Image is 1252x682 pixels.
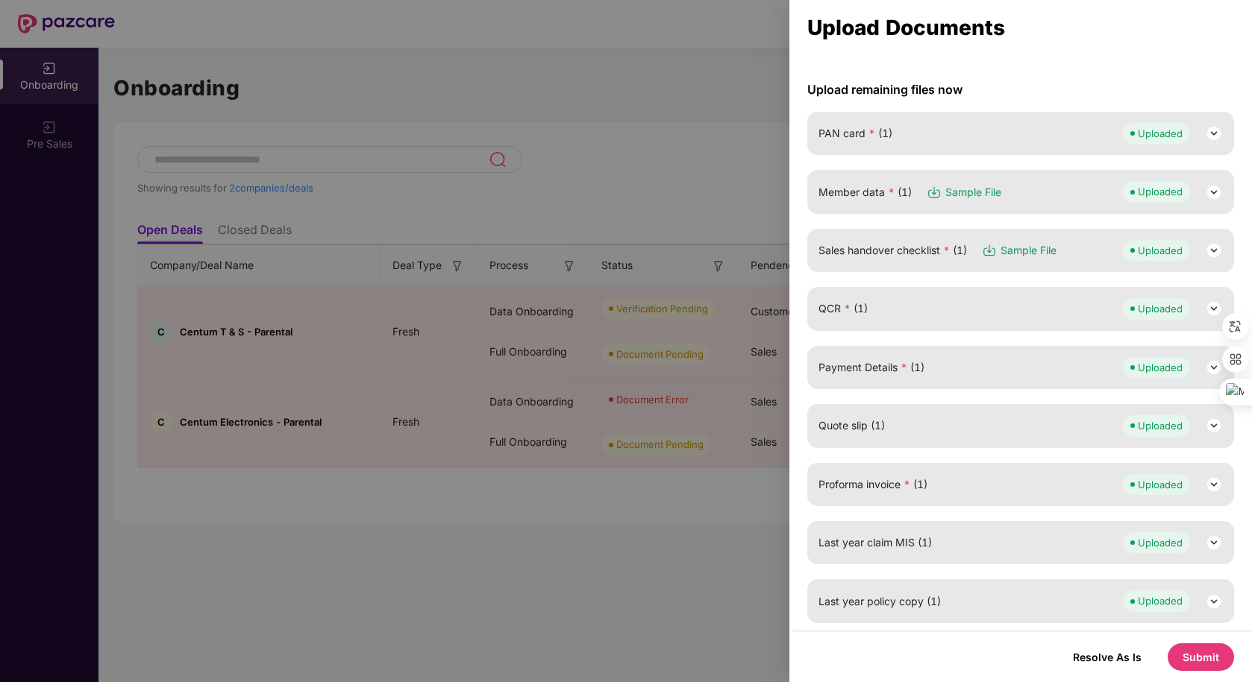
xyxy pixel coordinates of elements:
[1001,242,1057,259] span: Sample File
[1058,647,1156,667] button: Resolve As Is
[1205,359,1223,376] img: svg+xml;base64,PHN2ZyB3aWR0aD0iMjQiIGhlaWdodD0iMjQiIHZpZXdCb3g9IjAgMCAyNCAyNCIgZmlsbD0ibm9uZSIgeG...
[819,184,912,201] span: Member data (1)
[819,125,892,142] span: PAN card (1)
[1205,534,1223,552] img: svg+xml;base64,PHN2ZyB3aWR0aD0iMjQiIGhlaWdodD0iMjQiIHZpZXdCb3g9IjAgMCAyNCAyNCIgZmlsbD0ibm9uZSIgeG...
[819,300,868,317] span: QCR (1)
[1205,476,1223,493] img: svg+xml;base64,PHN2ZyB3aWR0aD0iMjQiIGhlaWdodD0iMjQiIHZpZXdCb3g9IjAgMCAyNCAyNCIgZmlsbD0ibm9uZSIgeG...
[807,19,1234,36] div: Upload Documents
[927,185,942,200] img: svg+xml;base64,PHN2ZyB3aWR0aD0iMTYiIGhlaWdodD0iMTciIHZpZXdCb3g9IjAgMCAxNiAxNyIgZmlsbD0ibm9uZSIgeG...
[982,243,997,258] img: svg+xml;base64,PHN2ZyB3aWR0aD0iMTYiIGhlaWdodD0iMTciIHZpZXdCb3g9IjAgMCAxNiAxNyIgZmlsbD0ibm9uZSIgeG...
[807,82,1234,97] span: Upload remaining files now
[1205,417,1223,435] img: svg+xml;base64,PHN2ZyB3aWR0aD0iMjQiIGhlaWdodD0iMjQiIHZpZXdCb3g9IjAgMCAyNCAyNCIgZmlsbD0ibm9uZSIgeG...
[1205,241,1223,259] img: svg+xml;base64,PHN2ZyB3aWR0aD0iMjQiIGhlaWdodD0iMjQiIHZpZXdCb3g9IjAgMCAyNCAyNCIgZmlsbD0ibm9uZSIgeG...
[819,417,885,434] span: Quote slip (1)
[1138,360,1183,375] div: Uploaded
[1138,184,1183,199] div: Uploaded
[819,593,941,610] span: Last year policy copy (1)
[1138,243,1183,258] div: Uploaded
[945,184,1001,201] span: Sample File
[1138,593,1183,608] div: Uploaded
[1205,593,1223,610] img: svg+xml;base64,PHN2ZyB3aWR0aD0iMjQiIGhlaWdodD0iMjQiIHZpZXdCb3g9IjAgMCAyNCAyNCIgZmlsbD0ibm9uZSIgeG...
[1205,183,1223,201] img: svg+xml;base64,PHN2ZyB3aWR0aD0iMjQiIGhlaWdodD0iMjQiIHZpZXdCb3g9IjAgMCAyNCAyNCIgZmlsbD0ibm9uZSIgeG...
[1138,126,1183,141] div: Uploaded
[1138,477,1183,492] div: Uploaded
[819,359,924,376] span: Payment Details (1)
[1205,124,1223,142] img: svg+xml;base64,PHN2ZyB3aWR0aD0iMjQiIGhlaWdodD0iMjQiIHZpZXdCb3g9IjAgMCAyNCAyNCIgZmlsbD0ibm9uZSIgeG...
[819,242,967,259] span: Sales handover checklist (1)
[1138,418,1183,433] div: Uploaded
[1168,643,1234,671] button: Submit
[1138,301,1183,316] div: Uploaded
[819,534,932,551] span: Last year claim MIS (1)
[1205,300,1223,318] img: svg+xml;base64,PHN2ZyB3aWR0aD0iMjQiIGhlaWdodD0iMjQiIHZpZXdCb3g9IjAgMCAyNCAyNCIgZmlsbD0ibm9uZSIgeG...
[1138,535,1183,550] div: Uploaded
[819,476,927,493] span: Proforma invoice (1)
